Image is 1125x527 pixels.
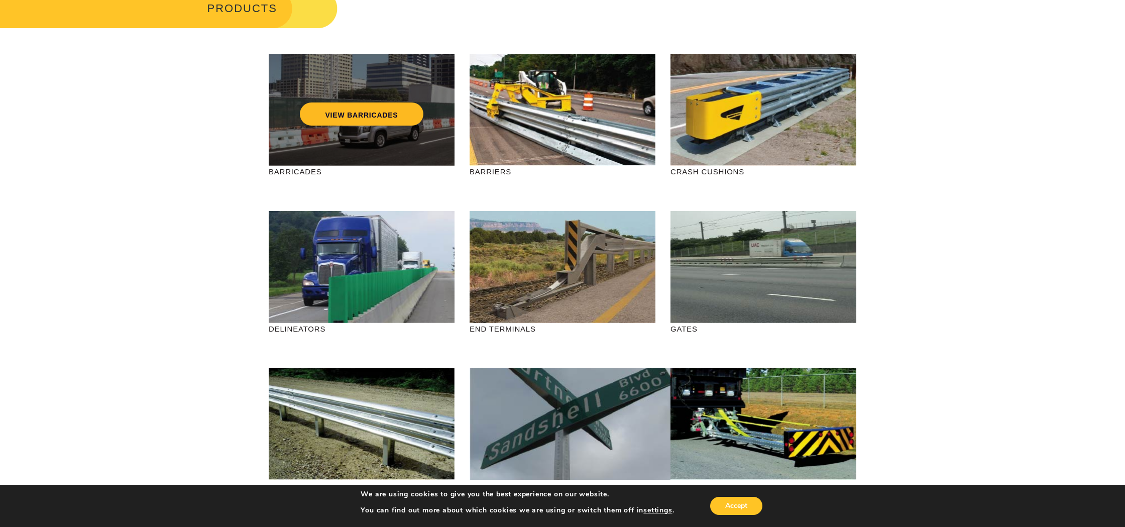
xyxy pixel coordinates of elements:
p: BARRIERS [470,166,655,177]
p: END TERMINALS [470,323,655,335]
button: settings [643,506,672,515]
p: CRASH CUSHIONS [670,166,856,177]
p: DELINEATORS [269,323,455,335]
p: You can find out more about which cookies we are using or switch them off in . [361,506,674,515]
a: VIEW BARRICADES [300,102,423,126]
p: GATES [670,323,856,335]
button: Accept [710,497,762,515]
p: We are using cookies to give you the best experience on our website. [361,490,674,499]
p: BARRICADES [269,166,455,177]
